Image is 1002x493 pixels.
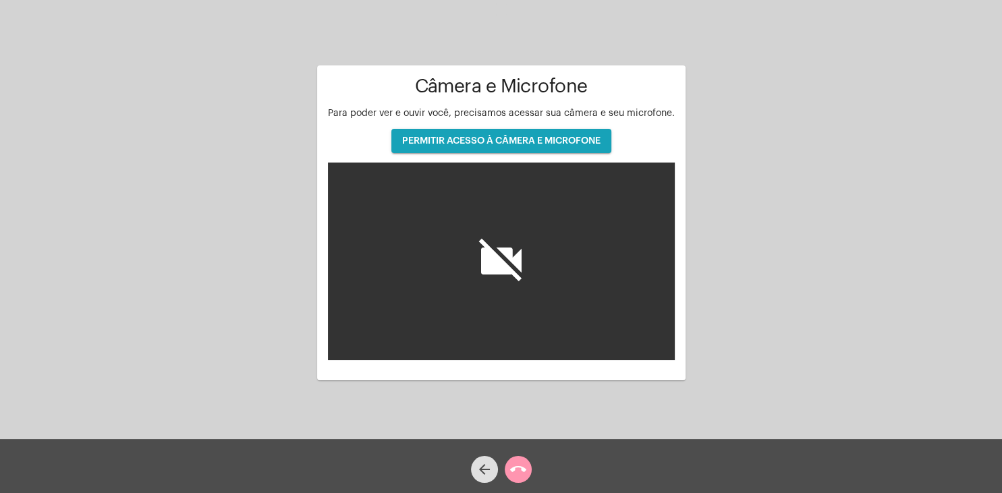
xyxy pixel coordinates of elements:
[402,136,601,146] span: PERMITIR ACESSO À CÂMERA E MICROFONE
[510,461,526,477] mat-icon: call_end
[391,129,611,153] button: PERMITIR ACESSO À CÂMERA E MICROFONE
[328,76,675,97] h1: Câmera e Microfone
[476,461,493,477] mat-icon: arrow_back
[474,234,528,288] i: videocam_off
[328,109,675,118] span: Para poder ver e ouvir você, precisamos acessar sua câmera e seu microfone.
